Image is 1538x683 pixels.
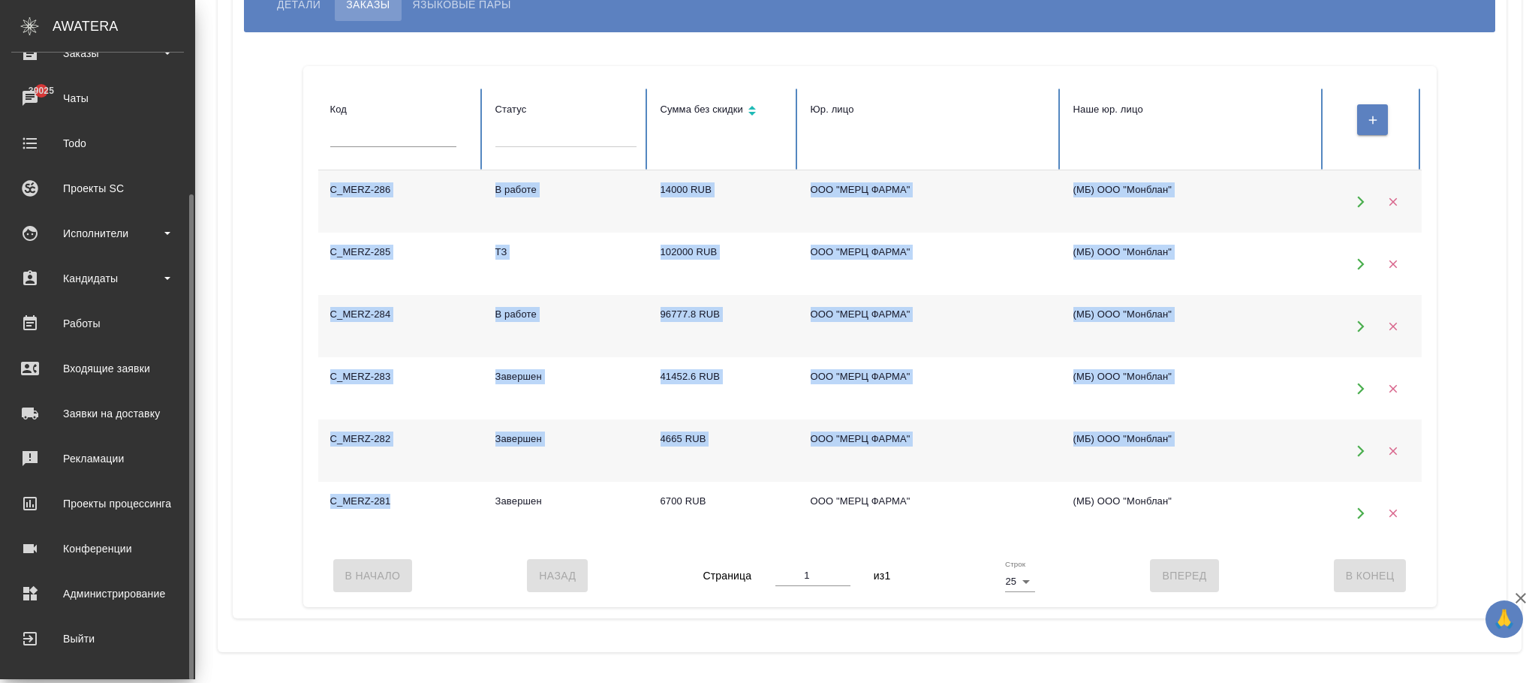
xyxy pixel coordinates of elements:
[1378,311,1409,341] button: Удалить
[649,170,799,233] td: 14000 RUB
[1491,603,1517,635] span: 🙏
[1005,561,1025,568] label: Строк
[799,233,1061,295] td: ООО "МЕРЦ ФАРМА"
[811,101,1049,119] div: Юр. лицо
[11,357,184,380] div: Входящие заявки
[318,233,483,295] td: C_MERZ-285
[4,80,191,117] a: 39025Чаты
[11,492,184,515] div: Проекты процессинга
[11,222,184,245] div: Исполнители
[11,132,184,155] div: Todo
[11,87,184,110] div: Чаты
[799,420,1061,482] td: ООО "МЕРЦ ФАРМА"
[799,295,1061,357] td: ООО "МЕРЦ ФАРМА"
[1346,248,1377,279] button: Открыть
[649,482,799,544] td: 6700 RUB
[4,170,191,207] a: Проекты SC
[11,312,184,335] div: Работы
[4,125,191,162] a: Todo
[483,482,649,544] td: Завершен
[4,485,191,522] a: Проекты процессинга
[318,295,483,357] td: C_MERZ-284
[4,395,191,432] a: Заявки на доставку
[874,567,891,585] span: из 1
[483,357,649,420] td: Завершен
[11,267,184,290] div: Кандидаты
[483,295,649,357] td: В работе
[318,482,483,544] td: C_MERZ-281
[4,305,191,342] a: Работы
[649,420,799,482] td: 4665 RUB
[495,101,637,119] div: Статус
[1357,104,1388,135] button: Создать заказ
[4,575,191,612] a: Администрирование
[1061,170,1324,233] td: (МБ) ООО "Монблан"
[11,582,184,605] div: Администрирование
[483,233,649,295] td: ТЗ
[11,627,184,650] div: Выйти
[799,170,1061,233] td: ООО "МЕРЦ ФАРМА"
[11,42,184,65] div: Заказы
[330,101,471,119] div: Код
[661,101,787,122] div: Сортировка
[4,620,191,657] a: Выйти
[1378,186,1409,217] button: Удалить
[1346,498,1377,528] button: Открыть
[703,567,751,585] span: Страница
[1346,435,1377,466] button: Открыть
[1061,233,1324,295] td: (МБ) ООО "Монблан"
[11,447,184,470] div: Рекламации
[483,420,649,482] td: Завершен
[11,537,184,560] div: Конференции
[1346,311,1377,341] button: Открыть
[1061,357,1324,420] td: (МБ) ООО "Монблан"
[1073,101,1312,119] div: Наше юр. лицо
[1346,186,1377,217] button: Открыть
[1061,420,1324,482] td: (МБ) ООО "Монблан"
[1378,248,1409,279] button: Удалить
[1378,435,1409,466] button: Удалить
[4,440,191,477] a: Рекламации
[4,530,191,567] a: Конференции
[1061,482,1324,544] td: (МБ) ООО "Монблан"
[20,83,63,98] span: 39025
[53,11,195,41] div: AWATERA
[11,402,184,425] div: Заявки на доставку
[1005,571,1035,592] div: 25
[649,295,799,357] td: 96777.8 RUB
[11,177,184,200] div: Проекты SC
[318,170,483,233] td: C_MERZ-286
[799,482,1061,544] td: ООО "МЕРЦ ФАРМА"
[1485,600,1523,638] button: 🙏
[1346,373,1377,404] button: Открыть
[1378,498,1409,528] button: Удалить
[799,357,1061,420] td: ООО "МЕРЦ ФАРМА"
[649,233,799,295] td: 102000 RUB
[4,350,191,387] a: Входящие заявки
[1061,295,1324,357] td: (МБ) ООО "Монблан"
[1378,373,1409,404] button: Удалить
[483,170,649,233] td: В работе
[318,420,483,482] td: C_MERZ-282
[318,357,483,420] td: C_MERZ-283
[649,357,799,420] td: 41452.6 RUB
